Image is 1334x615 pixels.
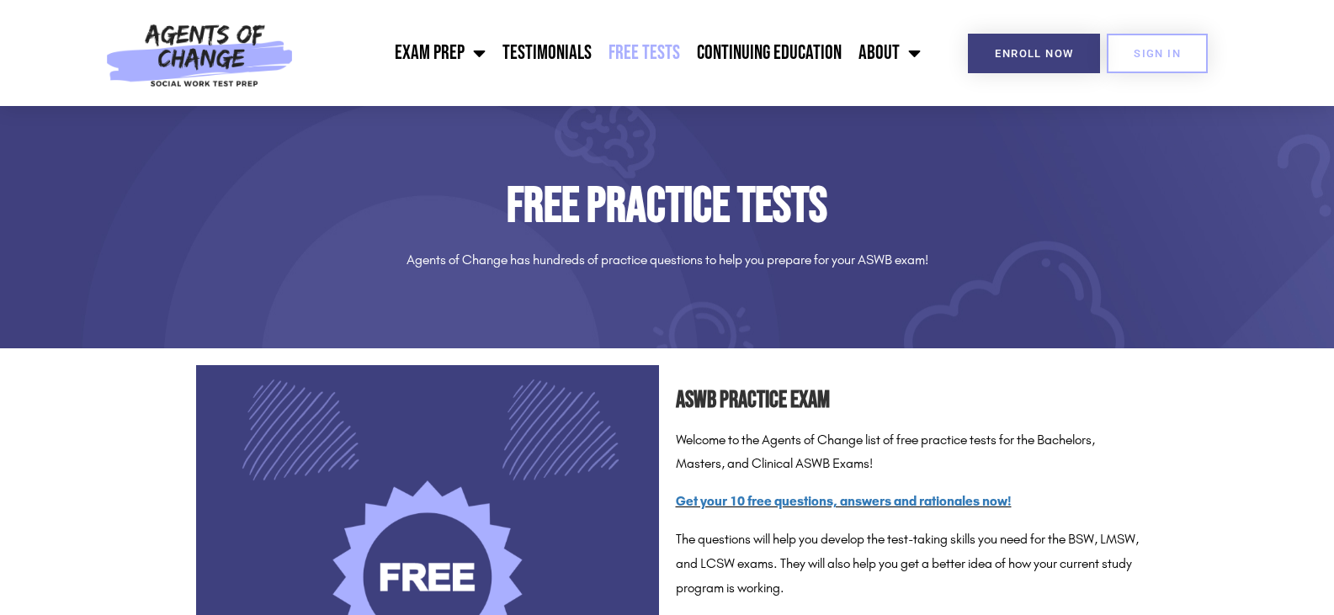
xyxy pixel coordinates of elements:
[688,32,850,74] a: Continuing Education
[850,32,929,74] a: About
[494,32,600,74] a: Testimonials
[676,428,1139,477] p: Welcome to the Agents of Change list of free practice tests for the Bachelors, Masters, and Clini...
[600,32,688,74] a: Free Tests
[302,32,929,74] nav: Menu
[676,528,1139,600] p: The questions will help you develop the test-taking skills you need for the BSW, LMSW, and LCSW e...
[386,32,494,74] a: Exam Prep
[196,182,1139,231] h1: Free Practice Tests
[1107,34,1208,73] a: SIGN IN
[995,48,1073,59] span: Enroll Now
[196,248,1139,273] p: Agents of Change has hundreds of practice questions to help you prepare for your ASWB exam!
[676,493,1012,509] a: Get your 10 free questions, answers and rationales now!
[1134,48,1181,59] span: SIGN IN
[968,34,1100,73] a: Enroll Now
[676,382,1139,420] h2: ASWB Practice Exam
